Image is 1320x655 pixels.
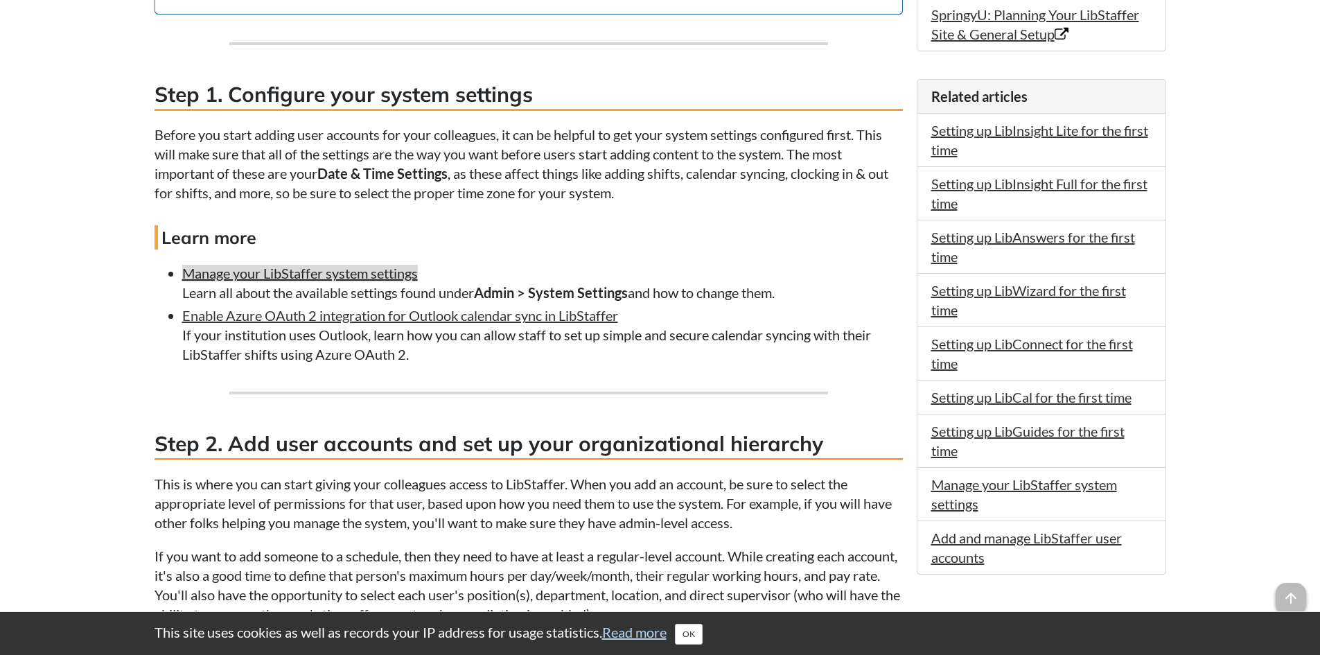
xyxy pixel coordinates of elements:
div: This site uses cookies as well as records your IP address for usage statistics. [141,622,1180,645]
a: Setting up LibInsight Lite for the first time [931,122,1148,158]
strong: Admin > System Settings [474,284,628,301]
a: Setting up LibWizard for the first time [931,282,1126,318]
a: Setting up LibInsight Full for the first time [931,175,1147,211]
a: Enable Azure OAuth 2 integration for Outlook calendar sync in LibStaffer [182,307,618,324]
span: arrow_upward [1276,583,1306,613]
a: Setting up LibConnect for the first time [931,335,1133,372]
p: If you want to add someone to a schedule, then they need to have at least a regular-level account... [155,546,903,624]
a: Manage your LibStaffer system settings [182,265,418,281]
a: Add and manage LibStaffer user accounts [931,530,1122,566]
a: Manage your LibStaffer system settings [931,476,1117,512]
h4: Learn more [155,225,903,250]
a: arrow_upward [1276,584,1306,601]
a: Read more [602,624,667,640]
a: SpringyU: Planning Your LibStaffer Site & General Setup [931,6,1139,42]
button: Close [675,624,703,645]
h3: Step 2. Add user accounts and set up your organizational hierarchy [155,429,903,460]
li: Learn all about the available settings found under and how to change them. [182,263,903,302]
p: Before you start adding user accounts for your colleagues, it can be helpful to get your system s... [155,125,903,202]
a: Setting up LibGuides for the first time [931,423,1125,459]
a: Setting up LibAnswers for the first time [931,229,1135,265]
strong: Date & Time Settings [317,165,448,182]
li: If your institution uses Outlook, learn how you can allow staff to set up simple and secure calen... [182,306,903,364]
a: Setting up LibCal for the first time [931,389,1132,405]
p: This is where you can start giving your colleagues access to LibStaffer. When you add an account,... [155,474,903,532]
h3: Step 1. Configure your system settings [155,80,903,111]
span: Related articles [931,88,1028,105]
